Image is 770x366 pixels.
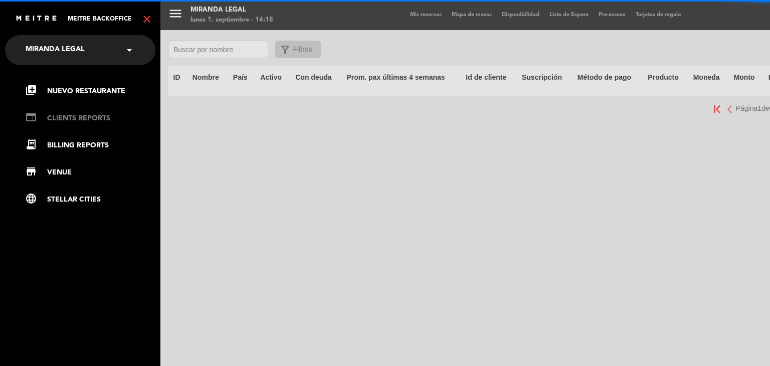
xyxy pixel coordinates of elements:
[25,84,37,96] i: library_add
[25,194,155,206] a: Stellar cities
[25,138,37,150] i: receipt_long
[26,40,85,61] span: Miranda Legal
[15,15,58,23] img: MEITRE
[25,112,155,124] a: webCLIENTS REPORTS
[25,139,155,151] a: receipt_longBILLING REPORTS
[25,111,37,123] i: web
[25,166,155,178] a: storeVENUE
[25,85,155,97] a: Nuevo Restaurante
[68,16,132,23] span: Meitre backoffice
[25,193,37,205] i: language
[141,13,153,25] i: close
[25,165,37,177] i: store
